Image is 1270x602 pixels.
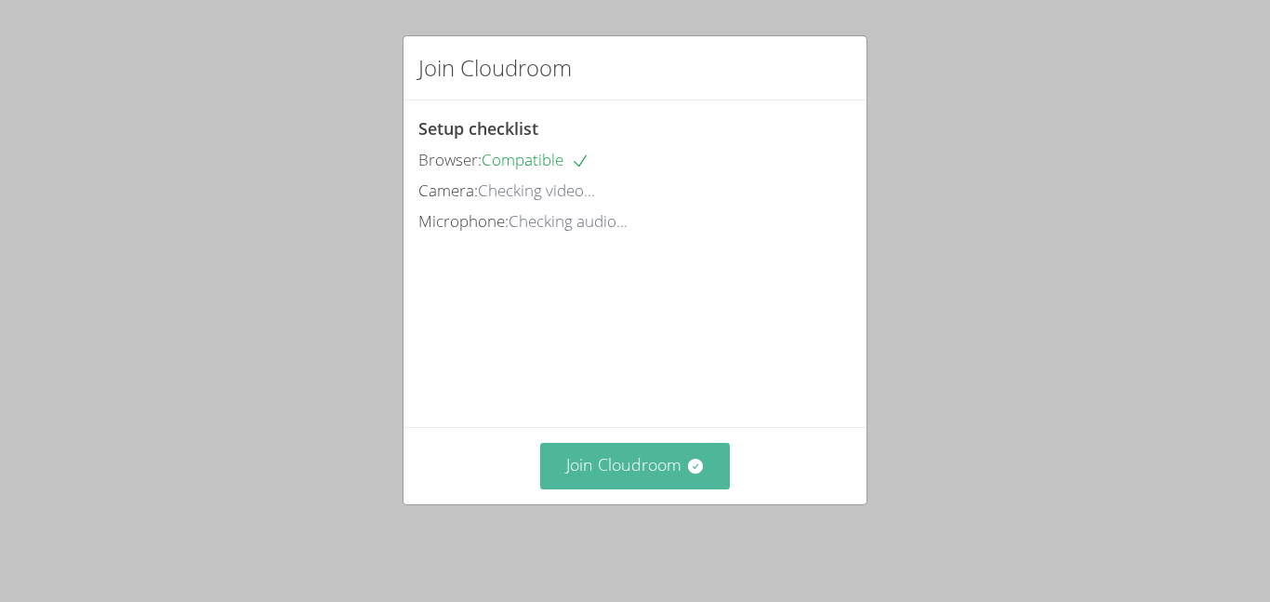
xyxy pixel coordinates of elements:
h2: Join Cloudroom [418,51,572,85]
span: Microphone: [418,210,509,232]
span: Checking video... [478,180,595,201]
span: Browser: [418,149,482,170]
span: Checking audio... [509,210,628,232]
button: Join Cloudroom [540,443,731,488]
span: Camera: [418,180,478,201]
span: Compatible [482,149,589,170]
span: Setup checklist [418,117,538,140]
